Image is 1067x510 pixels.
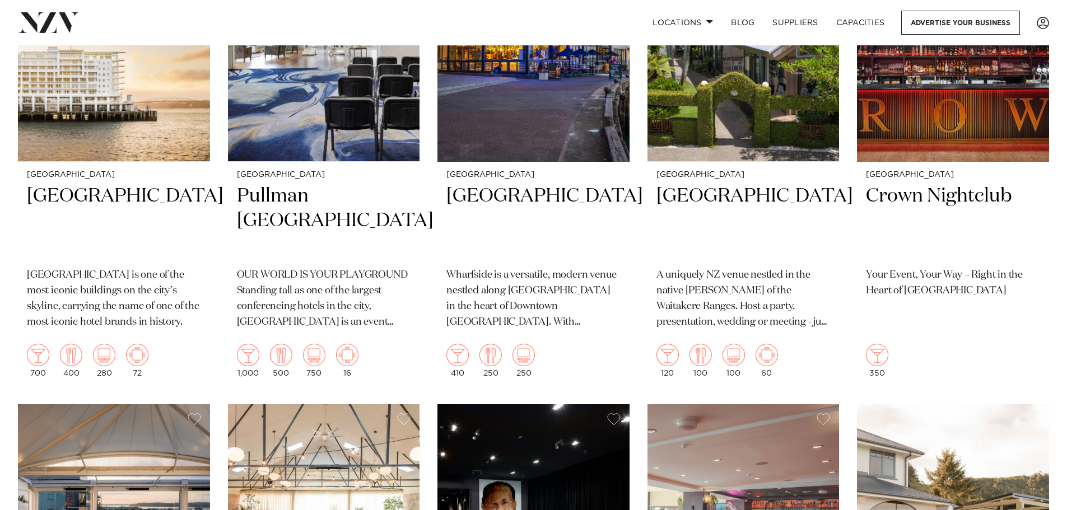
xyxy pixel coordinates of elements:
img: dining.png [689,344,712,366]
div: 120 [656,344,679,377]
a: SUPPLIERS [763,11,827,35]
div: 250 [512,344,535,377]
div: 100 [689,344,712,377]
div: 410 [446,344,469,377]
small: [GEOGRAPHIC_DATA] [27,171,201,179]
a: Locations [644,11,722,35]
h2: [GEOGRAPHIC_DATA] [656,184,831,259]
img: nzv-logo.png [18,12,79,32]
a: Advertise your business [901,11,1020,35]
img: theatre.png [512,344,535,366]
img: meeting.png [756,344,778,366]
img: cocktail.png [237,344,259,366]
div: 280 [93,344,115,377]
div: 700 [27,344,49,377]
h2: Crown Nightclub [866,184,1040,259]
p: Your Event, Your Way – Right in the Heart of [GEOGRAPHIC_DATA] [866,268,1040,299]
p: Wharfside is a versatile, modern venue nestled along [GEOGRAPHIC_DATA] in the heart of Downtown [... [446,268,621,330]
p: OUR WORLD IS YOUR PLAYGROUND Standing tall as one of the largest conferencing hotels in the city,... [237,268,411,330]
img: theatre.png [723,344,745,366]
img: dining.png [479,344,502,366]
a: Capacities [827,11,894,35]
img: theatre.png [303,344,325,366]
h2: Pullman [GEOGRAPHIC_DATA] [237,184,411,259]
h2: [GEOGRAPHIC_DATA] [446,184,621,259]
img: cocktail.png [656,344,679,366]
small: [GEOGRAPHIC_DATA] [656,171,831,179]
div: 500 [270,344,292,377]
small: [GEOGRAPHIC_DATA] [866,171,1040,179]
img: cocktail.png [27,344,49,366]
small: [GEOGRAPHIC_DATA] [446,171,621,179]
img: meeting.png [126,344,148,366]
div: 1,000 [237,344,259,377]
div: 72 [126,344,148,377]
div: 350 [866,344,888,377]
div: 750 [303,344,325,377]
small: [GEOGRAPHIC_DATA] [237,171,411,179]
img: theatre.png [93,344,115,366]
div: 250 [479,344,502,377]
div: 100 [723,344,745,377]
p: [GEOGRAPHIC_DATA] is one of the most iconic buildings on the city’s skyline, carrying the name of... [27,268,201,330]
img: meeting.png [336,344,358,366]
img: cocktail.png [866,344,888,366]
div: 16 [336,344,358,377]
p: A uniquely NZ venue nestled in the native [PERSON_NAME] of the Waitakere Ranges. Host a party, pr... [656,268,831,330]
img: dining.png [270,344,292,366]
img: dining.png [60,344,82,366]
img: cocktail.png [446,344,469,366]
a: BLOG [722,11,763,35]
h2: [GEOGRAPHIC_DATA] [27,184,201,259]
div: 60 [756,344,778,377]
div: 400 [60,344,82,377]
